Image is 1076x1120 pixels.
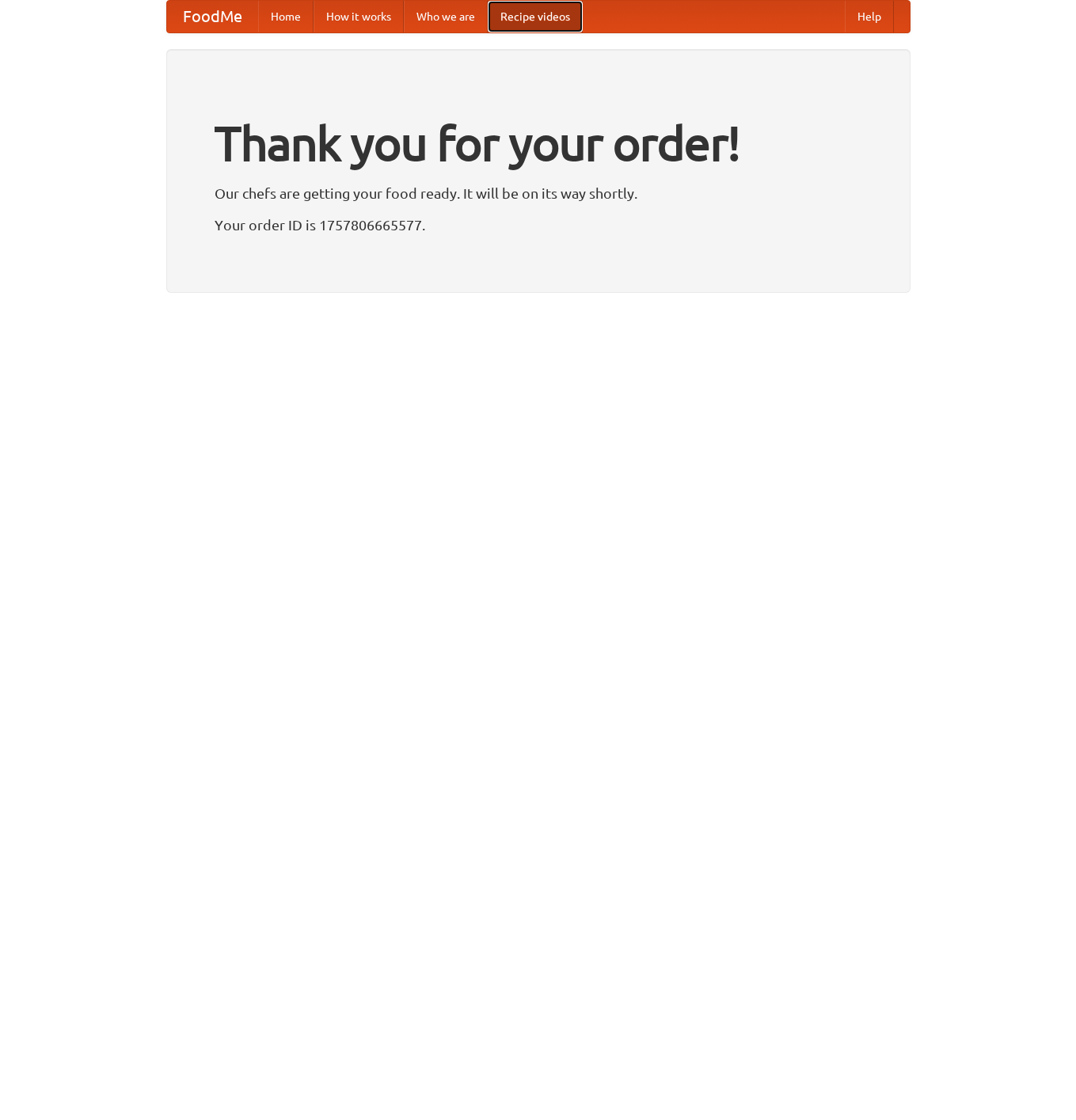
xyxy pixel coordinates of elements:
[215,213,862,237] p: Your order ID is 1757806665577.
[258,1,314,32] a: Home
[845,1,894,32] a: Help
[167,1,258,32] a: FoodMe
[314,1,404,32] a: How it works
[488,1,583,32] a: Recipe videos
[215,105,862,181] h1: Thank you for your order!
[215,181,862,205] p: Our chefs are getting your food ready. It will be on its way shortly.
[404,1,488,32] a: Who we are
